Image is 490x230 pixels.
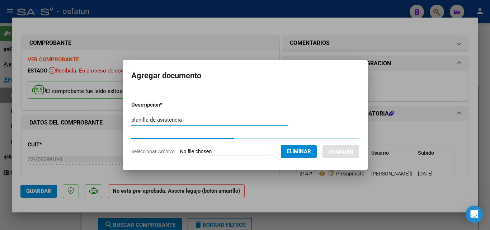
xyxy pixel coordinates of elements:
[131,101,200,109] p: Descripcion
[328,149,353,155] span: Guardar
[131,69,359,83] h2: Agregar documento
[466,206,483,223] div: Open Intercom Messenger
[322,145,359,158] button: Guardar
[287,148,311,155] span: Eliminar
[131,149,175,154] span: Seleccionar Archivo
[281,145,317,158] button: Eliminar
